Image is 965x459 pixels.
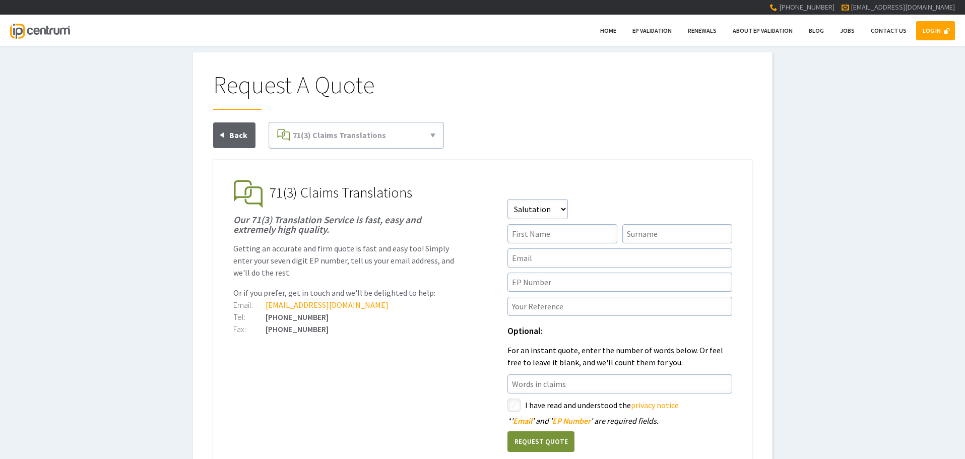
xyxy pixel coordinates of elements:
label: I have read and understood the [525,399,732,412]
a: [EMAIL_ADDRESS][DOMAIN_NAME] [266,300,389,310]
div: ' ' and ' ' are required fields. [507,417,732,425]
a: Blog [802,21,830,40]
a: About EP Validation [726,21,799,40]
input: First Name [507,224,617,243]
span: Email [513,416,532,426]
p: Or if you prefer, get in touch and we'll be delighted to help: [233,287,458,299]
div: [PHONE_NUMBER] [233,313,458,321]
input: Surname [622,224,732,243]
a: Contact Us [864,21,913,40]
h1: Our 71(3) Translation Service is fast, easy and extremely high quality. [233,215,458,234]
span: [PHONE_NUMBER] [779,3,834,12]
input: Words in claims [507,374,732,394]
a: Home [594,21,623,40]
p: For an instant quote, enter the number of words below. Or feel free to leave it blank, and we'll ... [507,344,732,368]
input: EP Number [507,273,732,292]
span: Contact Us [871,27,907,34]
label: styled-checkbox [507,399,521,412]
a: [EMAIL_ADDRESS][DOMAIN_NAME] [851,3,955,12]
span: Home [600,27,616,34]
input: Email [507,248,732,268]
div: Fax: [233,325,266,333]
span: Jobs [840,27,855,34]
a: privacy notice [631,400,679,410]
span: Renewals [688,27,717,34]
h1: Request A Quote [213,73,752,110]
button: Request Quote [507,431,574,452]
a: Back [213,122,255,148]
span: EP Number [552,416,591,426]
a: EP Validation [626,21,678,40]
div: [PHONE_NUMBER] [233,325,458,333]
div: Tel: [233,313,266,321]
a: IP Centrum [10,15,70,46]
span: Back [229,130,247,140]
span: About EP Validation [733,27,793,34]
span: EP Validation [632,27,672,34]
p: Getting an accurate and firm quote is fast and easy too! Simply enter your seven digit EP number,... [233,242,458,279]
a: LOG IN [916,21,955,40]
a: 71(3) Claims Translations [273,126,439,144]
h1: Optional: [507,327,732,336]
span: Blog [809,27,824,34]
a: Jobs [833,21,861,40]
span: 71(3) Claims Translations [270,183,412,202]
div: Email: [233,301,266,309]
span: 71(3) Claims Translations [293,130,386,140]
a: Renewals [681,21,723,40]
input: Your Reference [507,297,732,316]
